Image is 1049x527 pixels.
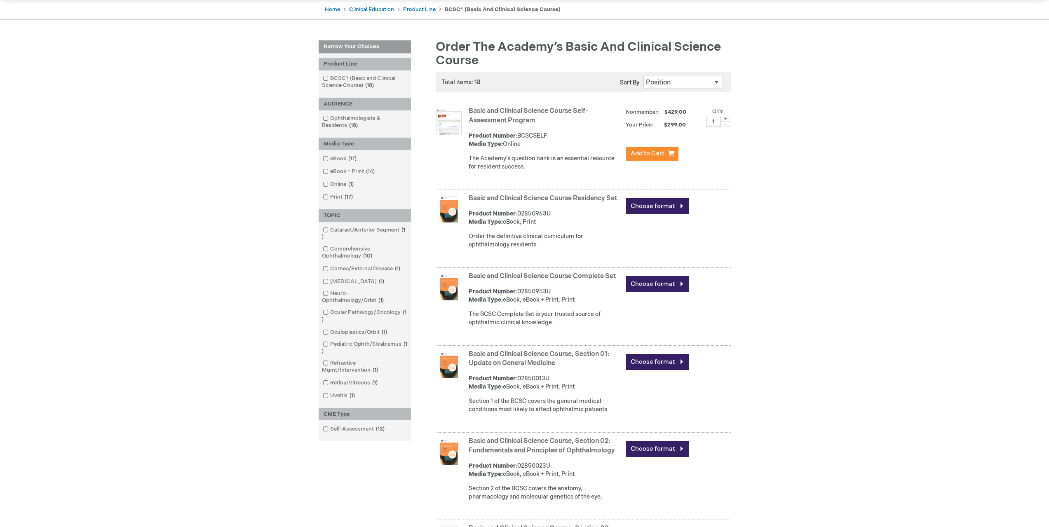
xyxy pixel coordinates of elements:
a: Home [325,6,340,13]
a: Basic and Clinical Science Course Complete Set [469,272,616,280]
span: 14 [364,168,377,175]
button: Add to Cart [626,147,678,161]
strong: Media Type: [469,141,503,148]
strong: Product Number: [469,462,517,469]
a: Basic and Clinical Science Course Residency Set [469,194,617,202]
span: 17 [346,155,359,162]
div: 02850013U eBook, eBook + Print, Print [469,375,622,391]
strong: Narrow Your Choices [319,40,411,54]
a: Choose format [626,441,689,457]
a: Ocular Pathology/Oncology1 [321,309,409,323]
a: Comprehensive Ophthalmology10 [321,245,409,260]
label: Sort By [620,79,639,86]
a: Clinical Education [349,6,394,13]
a: Choose format [626,276,689,292]
a: Cornea/External Disease1 [321,265,404,273]
div: 02850963U eBook, Print [469,210,622,226]
div: Section 1 of the BCSC covers the general medical conditions most likely to affect ophthalmic pati... [469,397,622,414]
a: Retina/Vitreous1 [321,379,381,387]
span: 1 [371,367,380,373]
span: 10 [361,253,374,259]
a: Neuro-Ophthalmology/Orbit1 [321,290,409,304]
span: 1 [376,297,386,304]
img: Basic and Clinical Science Course, Section 02: Fundamentals and Principles of Ophthalmology [436,439,462,465]
div: 02850023U eBook, eBook + Print, Print [469,462,622,478]
div: Media Type [319,138,411,150]
div: 02850953U eBook, eBook + Print, Print [469,288,622,304]
div: The BCSC Complete Set is your trusted source of ophthalmic clinical knowledge. [469,310,622,327]
span: 1 [346,181,356,187]
span: $299.00 [655,122,687,128]
span: 1 [322,309,406,323]
div: CME Type [319,408,411,421]
span: 1 [347,392,357,399]
span: Add to Cart [631,150,664,157]
a: [MEDICAL_DATA]1 [321,278,387,286]
strong: Media Type: [469,383,503,390]
strong: Media Type: [469,218,503,225]
a: Choose format [626,354,689,370]
div: TOPIC [319,209,411,222]
strong: Nonmember: [626,107,659,117]
a: BCSC® (Basic and Clinical Science Course)18 [321,75,409,89]
strong: Product Number: [469,210,517,217]
a: Online1 [321,180,357,188]
a: Refractive Mgmt/Intervention1 [321,359,409,374]
a: Basic and Clinical Science Course Self-Assessment Program [469,107,588,124]
span: 1 [370,379,380,386]
img: Basic and Clinical Science Course Self-Assessment Program [436,109,462,135]
a: Pediatric Ophth/Strabismus1 [321,340,409,355]
a: Basic and Clinical Science Course, Section 01: Update on General Medicine [469,350,609,368]
strong: Your Price: [626,122,653,128]
input: Qty [706,116,721,127]
span: 1 [377,278,386,285]
span: 13 [374,426,387,432]
span: 18 [347,122,360,129]
strong: Media Type: [469,296,503,303]
div: Order the definitive clinical curriculum for ophthalmology residents. [469,232,622,249]
span: 1 [380,329,389,335]
span: 1 [393,265,402,272]
span: Total items: 18 [441,79,481,86]
span: 18 [363,82,376,89]
strong: Product Number: [469,375,517,382]
strong: Media Type: [469,471,503,478]
span: 1 [322,341,407,354]
a: Uveitis1 [321,392,358,400]
a: Oculoplastics/Orbit1 [321,328,390,336]
a: Choose format [626,198,689,214]
img: Basic and Clinical Science Course, Section 01: Update on General Medicine [436,352,462,378]
span: 17 [343,194,355,200]
a: Self-Assessment13 [321,425,388,433]
a: Ophthalmologists & Residents18 [321,115,409,129]
span: Order the Academy’s Basic and Clinical Science Course [436,40,721,68]
strong: BCSC® (Basic and Clinical Science Course) [445,6,561,13]
span: 1 [322,227,405,240]
img: Basic and Clinical Science Course Complete Set [436,274,462,300]
div: Product Line [319,58,411,70]
div: The Academy's question bank is an essential resource for resident success. [469,155,622,171]
a: eBook17 [321,155,360,163]
div: AUDIENCE [319,98,411,110]
label: Qty [712,108,723,115]
span: $429.00 [663,109,688,115]
a: eBook + Print14 [321,168,378,176]
strong: Product Number: [469,132,517,139]
a: Print17 [321,193,356,201]
img: Basic and Clinical Science Course Residency Set [436,196,462,223]
strong: Product Number: [469,288,517,295]
div: Section 2 of the BCSC covers the anatomy, pharmacology and molecular genetics of the eye. [469,485,622,501]
a: Basic and Clinical Science Course, Section 02: Fundamentals and Principles of Ophthalmology [469,437,615,454]
a: Cataract/Anterior Segment1 [321,226,409,241]
div: BCSCSELF Online [469,132,622,148]
a: Product Line [403,6,436,13]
